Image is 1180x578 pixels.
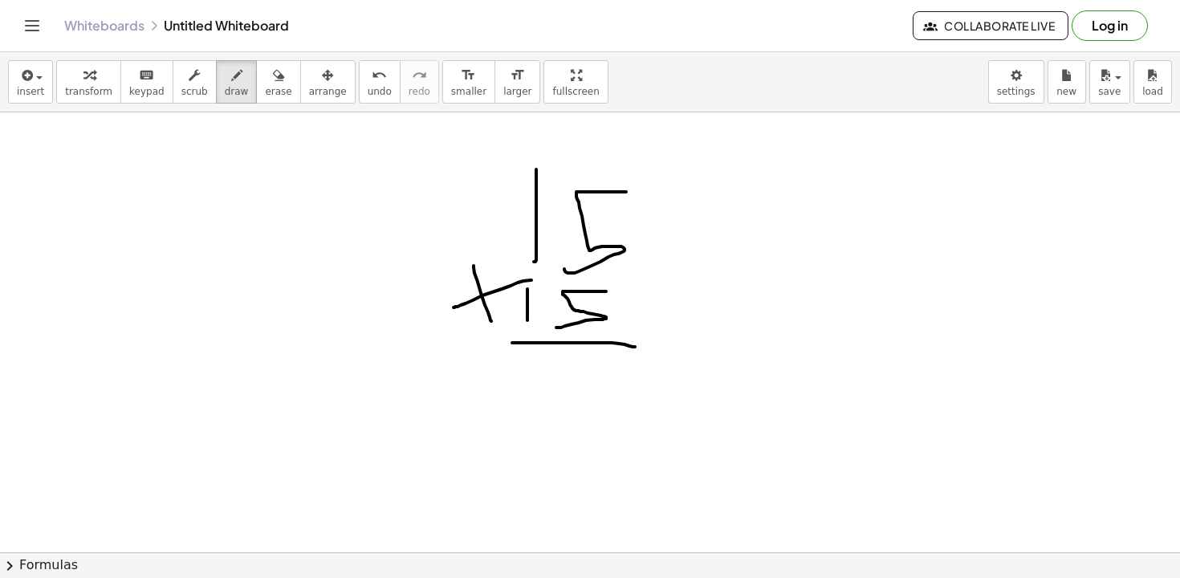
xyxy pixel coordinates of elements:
button: save [1089,60,1130,104]
span: scrub [181,86,208,97]
button: Toggle navigation [19,13,45,39]
button: new [1048,60,1086,104]
i: format_size [510,66,525,85]
button: load [1133,60,1172,104]
button: Log in [1072,10,1148,41]
i: undo [372,66,387,85]
button: fullscreen [543,60,608,104]
span: draw [225,86,249,97]
span: transform [65,86,112,97]
button: Collaborate Live [913,11,1068,40]
span: undo [368,86,392,97]
button: format_sizelarger [494,60,540,104]
button: redoredo [400,60,439,104]
i: redo [412,66,427,85]
button: format_sizesmaller [442,60,495,104]
span: arrange [309,86,347,97]
span: settings [997,86,1036,97]
span: fullscreen [552,86,599,97]
button: undoundo [359,60,401,104]
span: smaller [451,86,486,97]
a: Whiteboards [64,18,144,34]
span: save [1098,86,1121,97]
span: load [1142,86,1163,97]
span: redo [409,86,430,97]
span: erase [265,86,291,97]
span: larger [503,86,531,97]
span: new [1056,86,1076,97]
span: keypad [129,86,165,97]
button: transform [56,60,121,104]
i: format_size [461,66,476,85]
i: keyboard [139,66,154,85]
button: draw [216,60,258,104]
button: insert [8,60,53,104]
span: insert [17,86,44,97]
button: settings [988,60,1044,104]
button: scrub [173,60,217,104]
button: keyboardkeypad [120,60,173,104]
button: erase [256,60,300,104]
span: Collaborate Live [926,18,1055,33]
button: arrange [300,60,356,104]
